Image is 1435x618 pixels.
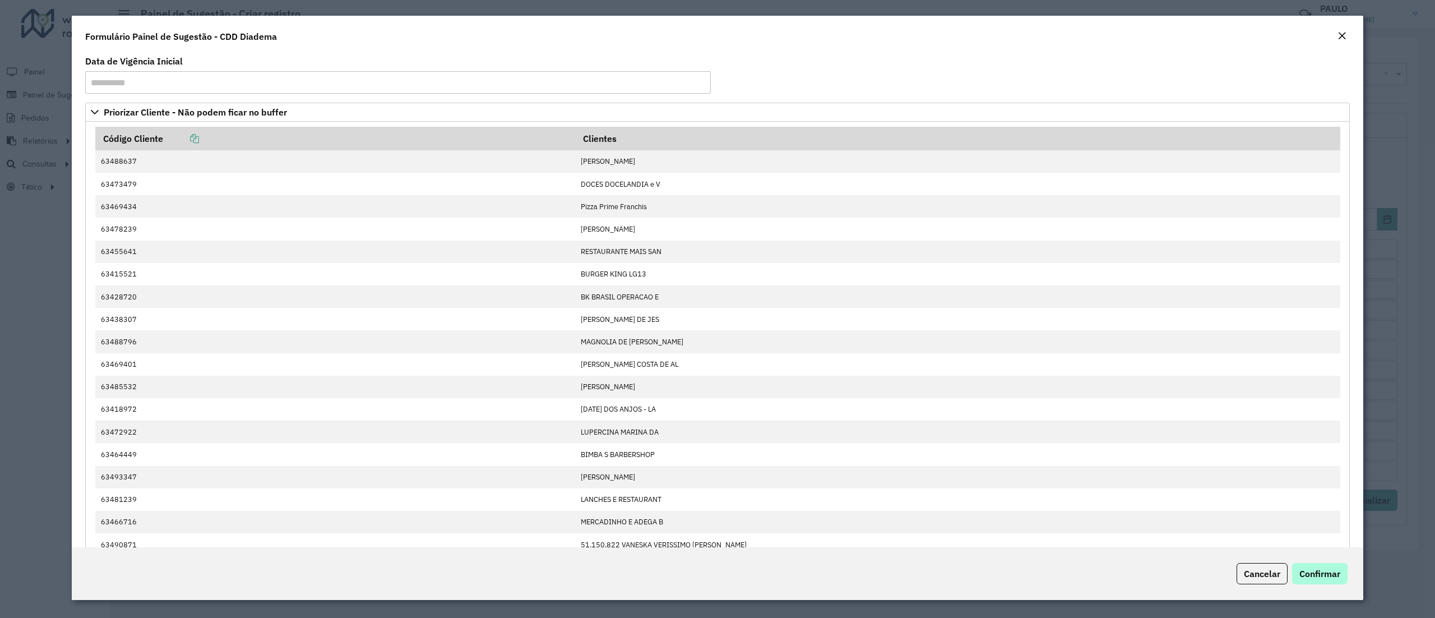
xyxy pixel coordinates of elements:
[95,443,575,465] td: 63464449
[575,511,1340,533] td: MERCADINHO E ADEGA B
[95,173,575,195] td: 63473479
[575,376,1340,398] td: [PERSON_NAME]
[575,285,1340,308] td: BK BRASIL OPERACAO E
[575,466,1340,488] td: [PERSON_NAME]
[575,353,1340,376] td: [PERSON_NAME] COSTA DE AL
[575,263,1340,285] td: BURGER KING LG13
[575,443,1340,465] td: BIMBA S BARBERSHOP
[95,488,575,511] td: 63481239
[575,241,1340,263] td: RESTAURANTE MAIS SAN
[95,195,575,218] td: 63469434
[95,421,575,443] td: 63472922
[1334,29,1350,44] button: Close
[85,30,277,43] h4: Formulário Painel de Sugestão - CDD Diadema
[95,150,575,173] td: 63488637
[95,285,575,308] td: 63428720
[163,133,199,144] a: Copiar
[1237,563,1288,584] button: Cancelar
[95,376,575,398] td: 63485532
[95,353,575,376] td: 63469401
[1244,568,1280,579] span: Cancelar
[575,421,1340,443] td: LUPERCINA MARINA DA
[1292,563,1348,584] button: Confirmar
[575,195,1340,218] td: Pizza Prime Franchis
[95,263,575,285] td: 63415521
[104,108,287,117] span: Priorizar Cliente - Não podem ficar no buffer
[95,398,575,421] td: 63418972
[95,218,575,240] td: 63478239
[1337,31,1346,40] em: Fechar
[95,511,575,533] td: 63466716
[575,173,1340,195] td: DOCES DOCELANDIA e V
[575,398,1340,421] td: [DATE] DOS ANJOS - LA
[85,54,183,68] label: Data de Vigência Inicial
[575,533,1340,556] td: 51.150.822 VANESKA VERISSIMO [PERSON_NAME]
[1299,568,1340,579] span: Confirmar
[575,127,1340,150] th: Clientes
[95,241,575,263] td: 63455641
[95,308,575,330] td: 63438307
[95,466,575,488] td: 63493347
[575,218,1340,240] td: [PERSON_NAME]
[575,330,1340,353] td: MAGNOLIA DE [PERSON_NAME]
[575,308,1340,330] td: [PERSON_NAME] DE JES
[575,150,1340,173] td: [PERSON_NAME]
[95,533,575,556] td: 63490871
[85,103,1350,122] a: Priorizar Cliente - Não podem ficar no buffer
[575,488,1340,511] td: LANCHES E RESTAURANT
[95,127,575,150] th: Código Cliente
[95,330,575,353] td: 63488796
